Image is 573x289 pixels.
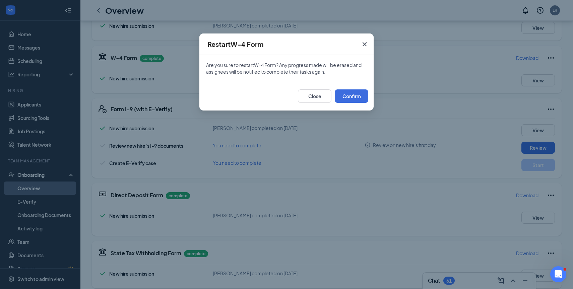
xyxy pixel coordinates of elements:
p: Are you sure to restart W-4 Form ? Any progress made will be erased and assignees will be notifie... [206,62,367,75]
button: Close [298,89,331,103]
button: Confirm [335,89,368,103]
iframe: Intercom live chat [550,266,566,282]
button: Close [356,33,374,55]
svg: Cross [361,40,369,48]
h4: Restart W-4 Form [207,40,263,49]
